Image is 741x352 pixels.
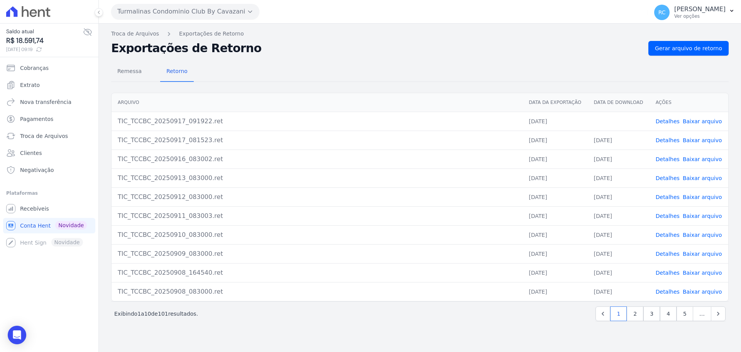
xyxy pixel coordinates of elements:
a: Baixar arquivo [683,156,722,162]
td: [DATE] [523,150,587,168]
td: [DATE] [523,168,587,187]
a: Retorno [160,62,194,82]
td: [DATE] [523,131,587,150]
a: Cobranças [3,60,95,76]
td: [DATE] [523,225,587,244]
a: Troca de Arquivos [111,30,159,38]
a: Baixar arquivo [683,175,722,181]
a: Baixar arquivo [683,232,722,238]
td: [DATE] [588,150,650,168]
span: Saldo atual [6,27,83,36]
div: TIC_TCCBC_20250917_081523.ret [118,136,516,145]
a: 1 [610,306,627,321]
a: Detalhes [656,156,680,162]
a: Nova transferência [3,94,95,110]
td: [DATE] [523,282,587,301]
div: Open Intercom Messenger [8,326,26,344]
nav: Sidebar [6,60,92,250]
td: [DATE] [588,244,650,263]
div: TIC_TCCBC_20250908_083000.ret [118,287,516,296]
span: Nova transferência [20,98,71,106]
a: Detalhes [656,213,680,219]
a: Detalhes [656,289,680,295]
span: 1 [137,311,141,317]
td: [DATE] [588,263,650,282]
div: TIC_TCCBC_20250916_083002.ret [118,155,516,164]
a: Negativação [3,162,95,178]
td: [DATE] [588,131,650,150]
div: TIC_TCCBC_20250910_083000.ret [118,230,516,240]
span: Recebíveis [20,205,49,213]
div: TIC_TCCBC_20250913_083000.ret [118,173,516,183]
a: Pagamentos [3,111,95,127]
span: Troca de Arquivos [20,132,68,140]
div: TIC_TCCBC_20250909_083000.ret [118,249,516,258]
a: Detalhes [656,232,680,238]
p: Ver opções [674,13,726,19]
p: [PERSON_NAME] [674,5,726,13]
a: Baixar arquivo [683,194,722,200]
a: Detalhes [656,118,680,124]
td: [DATE] [588,168,650,187]
h2: Exportações de Retorno [111,43,642,54]
a: Baixar arquivo [683,137,722,143]
a: Previous [596,306,610,321]
span: Gerar arquivo de retorno [655,44,722,52]
th: Ações [650,93,728,112]
a: Baixar arquivo [683,118,722,124]
td: [DATE] [588,225,650,244]
div: TIC_TCCBC_20250917_091922.ret [118,117,516,126]
a: Detalhes [656,270,680,276]
span: Retorno [162,63,192,79]
span: 10 [144,311,151,317]
div: TIC_TCCBC_20250908_164540.ret [118,268,516,277]
a: Conta Hent Novidade [3,218,95,233]
a: Troca de Arquivos [3,128,95,144]
button: RC [PERSON_NAME] Ver opções [648,2,741,23]
span: Extrato [20,81,40,89]
a: Clientes [3,145,95,161]
td: [DATE] [523,263,587,282]
div: TIC_TCCBC_20250912_083000.ret [118,192,516,202]
a: Baixar arquivo [683,289,722,295]
td: [DATE] [523,244,587,263]
a: 5 [677,306,693,321]
a: Baixar arquivo [683,270,722,276]
span: Conta Hent [20,222,51,230]
td: [DATE] [523,112,587,131]
span: Negativação [20,166,54,174]
a: Detalhes [656,175,680,181]
span: Clientes [20,149,42,157]
td: [DATE] [523,206,587,225]
a: 4 [660,306,677,321]
td: [DATE] [523,187,587,206]
span: Remessa [113,63,146,79]
td: [DATE] [588,206,650,225]
span: [DATE] 09:19 [6,46,83,53]
span: … [693,306,711,321]
a: Detalhes [656,137,680,143]
a: 2 [627,306,643,321]
button: Turmalinas Condominio Club By Cavazani [111,4,259,19]
th: Data da Exportação [523,93,587,112]
span: Pagamentos [20,115,53,123]
span: 101 [158,311,168,317]
a: Detalhes [656,194,680,200]
td: [DATE] [588,282,650,301]
a: Baixar arquivo [683,213,722,219]
a: 3 [643,306,660,321]
td: [DATE] [588,187,650,206]
nav: Breadcrumb [111,30,729,38]
p: Exibindo a de resultados. [114,310,198,318]
span: R$ 18.591,74 [6,36,83,46]
span: Cobranças [20,64,49,72]
a: Extrato [3,77,95,93]
th: Arquivo [112,93,523,112]
a: Exportações de Retorno [179,30,244,38]
span: Novidade [55,221,87,230]
a: Next [711,306,726,321]
span: RC [658,10,666,15]
a: Detalhes [656,251,680,257]
div: Plataformas [6,189,92,198]
a: Baixar arquivo [683,251,722,257]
